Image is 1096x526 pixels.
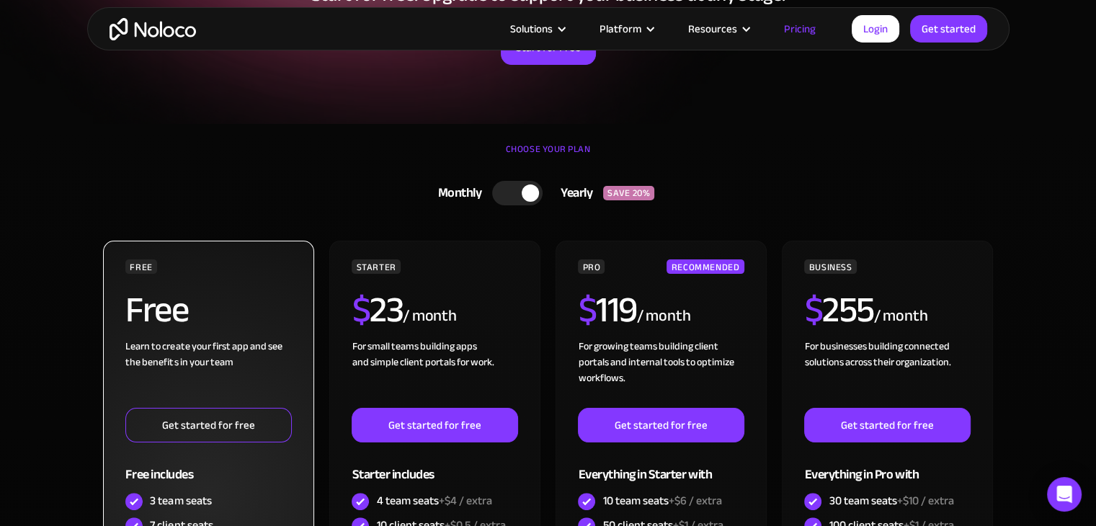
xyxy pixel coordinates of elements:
a: Get started for free [125,408,291,442]
div: Free includes [125,442,291,489]
div: Solutions [510,19,553,38]
div: FREE [125,259,157,274]
h2: 255 [804,292,873,328]
span: +$6 / extra [668,490,721,512]
div: Resources [670,19,766,38]
a: Get started for free [578,408,744,442]
a: home [110,18,196,40]
div: Starter includes [352,442,517,489]
span: $ [352,276,370,344]
div: Resources [688,19,737,38]
div: For small teams building apps and simple client portals for work. ‍ [352,339,517,408]
div: 3 team seats [150,493,211,509]
div: Yearly [543,182,603,204]
span: +$10 / extra [896,490,953,512]
div: RECOMMENDED [667,259,744,274]
div: STARTER [352,259,400,274]
div: For growing teams building client portals and internal tools to optimize workflows. [578,339,744,408]
div: / month [873,305,927,328]
div: Monthly [420,182,493,204]
div: Learn to create your first app and see the benefits in your team ‍ [125,339,291,408]
h2: 23 [352,292,403,328]
a: Get started [910,15,987,43]
div: CHOOSE YOUR PLAN [102,138,995,174]
div: BUSINESS [804,259,856,274]
a: Pricing [766,19,834,38]
div: PRO [578,259,605,274]
h2: Free [125,292,188,328]
div: / month [403,305,457,328]
div: / month [636,305,690,328]
div: Platform [600,19,641,38]
a: Login [852,15,899,43]
div: Platform [582,19,670,38]
div: 10 team seats [602,493,721,509]
a: Get started for free [352,408,517,442]
div: Solutions [492,19,582,38]
div: Everything in Starter with [578,442,744,489]
div: Open Intercom Messenger [1047,477,1082,512]
span: $ [578,276,596,344]
div: For businesses building connected solutions across their organization. ‍ [804,339,970,408]
div: 4 team seats [376,493,491,509]
div: Everything in Pro with [804,442,970,489]
span: $ [804,276,822,344]
a: Get started for free [804,408,970,442]
span: +$4 / extra [438,490,491,512]
div: 30 team seats [829,493,953,509]
div: SAVE 20% [603,186,654,200]
h2: 119 [578,292,636,328]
